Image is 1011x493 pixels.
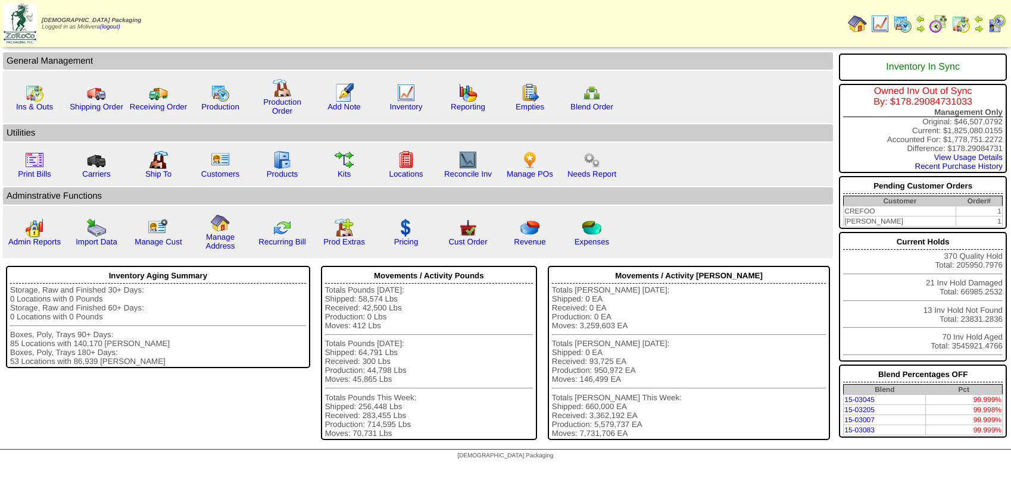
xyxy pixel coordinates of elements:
a: 15-03083 [844,426,875,434]
div: Inventory Aging Summary [10,268,306,284]
img: cust_order.png [458,218,478,237]
div: Current Holds [843,234,1003,250]
td: 99.999% [925,425,1002,435]
a: Production [201,102,239,111]
img: workflow.gif [335,150,354,169]
a: Recent Purchase History [915,162,1003,171]
a: (logout) [100,24,120,30]
img: factory2.gif [149,150,168,169]
a: Manage POs [507,169,553,178]
td: 1 [956,206,1003,216]
th: Blend [844,385,926,395]
a: Production Order [263,98,301,115]
a: Customers [201,169,239,178]
span: [DEMOGRAPHIC_DATA] Packaging [42,17,141,24]
div: Blend Percentages OFF [843,367,1003,382]
img: home.gif [211,213,230,233]
img: calendarprod.gif [893,14,912,33]
a: View Usage Details [934,153,1003,162]
td: General Management [3,52,833,70]
a: Revenue [514,237,545,246]
a: 15-03007 [844,416,875,424]
a: 15-03045 [844,395,875,404]
img: truck2.gif [149,83,168,102]
img: line_graph.gif [397,83,416,102]
img: invoice2.gif [25,150,44,169]
a: 15-03205 [844,406,875,414]
a: Receiving Order [130,102,187,111]
img: arrowleft.gif [916,14,925,24]
div: Pending Customer Orders [843,178,1003,194]
img: truck3.gif [87,150,106,169]
img: home.gif [848,14,867,33]
img: workorder.gif [520,83,539,102]
img: calendarcustomer.gif [987,14,1006,33]
img: orders.gif [335,83,354,102]
img: truck.gif [87,83,106,102]
td: 99.999% [925,415,1002,425]
div: Management Only [843,108,1003,117]
img: calendarblend.gif [929,14,948,33]
a: Needs Report [567,169,616,178]
img: zoroco-logo-small.webp [4,4,36,43]
img: reconcile.gif [273,218,292,237]
span: Logged in as Molivera [42,17,141,30]
a: Recurring Bill [258,237,305,246]
a: Ins & Outs [16,102,53,111]
a: Products [267,169,298,178]
img: workflow.png [582,150,601,169]
img: network.png [582,83,601,102]
a: Manage Cust [135,237,182,246]
a: Import Data [76,237,117,246]
img: managecust.png [148,218,170,237]
a: Reconcile Inv [444,169,492,178]
th: Pct [925,385,1002,395]
div: Totals [PERSON_NAME] [DATE]: Shipped: 0 EA Received: 0 EA Production: 0 EA Moves: 3,259,603 EA To... [552,285,826,438]
td: 1 [956,216,1003,227]
img: cabinet.gif [273,150,292,169]
a: Empties [516,102,544,111]
img: calendarinout.gif [951,14,971,33]
img: line_graph.gif [870,14,890,33]
img: import.gif [87,218,106,237]
th: Customer [844,196,956,206]
div: Movements / Activity Pounds [325,268,533,284]
td: [PERSON_NAME] [844,216,956,227]
div: Totals Pounds [DATE]: Shipped: 58,574 Lbs Received: 42,500 Lbs Production: 0 Lbs Moves: 412 Lbs T... [325,285,533,438]
a: Inventory [390,102,423,111]
span: [DEMOGRAPHIC_DATA] Packaging [457,453,553,459]
td: 99.999% [925,395,1002,405]
a: Shipping Order [70,102,123,111]
a: Prod Extras [323,237,365,246]
div: Movements / Activity [PERSON_NAME] [552,268,826,284]
img: calendarprod.gif [211,83,230,102]
a: Pricing [394,237,419,246]
img: arrowright.gif [916,24,925,33]
a: Expenses [575,237,610,246]
img: prodextras.gif [335,218,354,237]
a: Kits [338,169,351,178]
a: Reporting [451,102,485,111]
a: Manage Address [206,233,235,250]
img: locations.gif [397,150,416,169]
img: arrowleft.gif [974,14,984,24]
th: Order# [956,196,1003,206]
img: factory.gif [273,78,292,98]
div: 370 Quality Hold Total: 205950.7976 21 Inv Hold Damaged Total: 66985.2532 13 Inv Hold Not Found T... [839,232,1007,362]
a: Locations [389,169,423,178]
img: pie_chart2.png [582,218,601,237]
img: calendarinout.gif [25,83,44,102]
img: arrowright.gif [974,24,984,33]
div: Storage, Raw and Finished 30+ Days: 0 Locations with 0 Pounds Storage, Raw and Finished 60+ Days:... [10,285,306,366]
td: 99.998% [925,405,1002,415]
img: po.png [520,150,539,169]
img: pie_chart.png [520,218,539,237]
td: CREFOO [844,206,956,216]
td: Adminstrative Functions [3,187,833,205]
a: Admin Reports [8,237,61,246]
a: Carriers [82,169,110,178]
img: line_graph2.gif [458,150,478,169]
a: Blend Order [570,102,613,111]
div: Owned Inv Out of Sync By: $178.29084731033 [843,86,1003,108]
div: Inventory In Sync [843,56,1003,78]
